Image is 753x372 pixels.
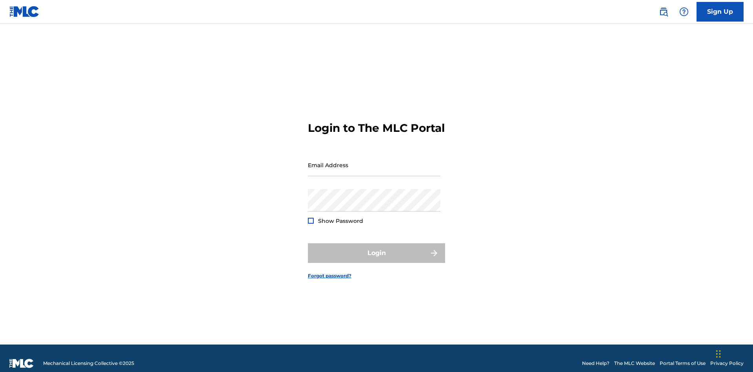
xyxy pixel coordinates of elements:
[714,334,753,372] iframe: Chat Widget
[660,360,706,367] a: Portal Terms of Use
[697,2,744,22] a: Sign Up
[716,342,721,366] div: Drag
[676,4,692,20] div: Help
[659,7,668,16] img: search
[710,360,744,367] a: Privacy Policy
[308,121,445,135] h3: Login to The MLC Portal
[679,7,689,16] img: help
[9,6,40,17] img: MLC Logo
[9,359,34,368] img: logo
[308,272,351,279] a: Forgot password?
[582,360,609,367] a: Need Help?
[318,217,363,224] span: Show Password
[614,360,655,367] a: The MLC Website
[656,4,671,20] a: Public Search
[43,360,134,367] span: Mechanical Licensing Collective © 2025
